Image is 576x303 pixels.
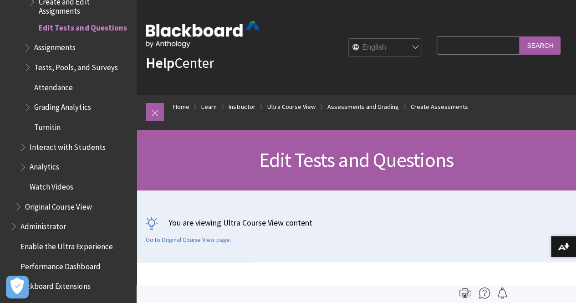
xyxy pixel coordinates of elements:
[146,54,174,72] strong: Help
[520,36,561,54] input: Search
[39,20,127,32] span: Edit Tests and Questions
[267,101,316,113] a: Ultra Course View
[34,60,117,72] span: Tests, Pools, and Surveys
[146,21,260,48] img: Blackboard by Anthology
[34,40,76,52] span: Assignments
[20,259,100,271] span: Performance Dashboard
[30,179,73,191] span: Watch Videos
[173,101,189,113] a: Home
[146,236,231,244] a: Go to Original Course View page.
[201,101,217,113] a: Learn
[34,100,91,112] span: Grading Analytics
[411,101,468,113] a: Create Assessments
[6,276,29,298] button: Open Preferences
[34,119,61,132] span: Turnitin
[479,288,490,298] img: More help
[20,239,112,251] span: Enable the Ultra Experience
[229,101,255,113] a: Instructor
[497,288,508,298] img: Follow this page
[327,101,399,113] a: Assessments and Grading
[16,278,90,291] span: Blackboard Extensions
[349,39,422,57] select: Site Language Selector
[25,199,92,211] span: Original Course View
[30,159,59,172] span: Analytics
[34,80,73,92] span: Attendance
[146,217,567,228] p: You are viewing Ultra Course View content
[259,147,454,172] span: Edit Tests and Questions
[20,219,66,231] span: Administrator
[146,54,214,72] a: HelpCenter
[459,288,470,298] img: Print
[30,139,105,152] span: Interact with Students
